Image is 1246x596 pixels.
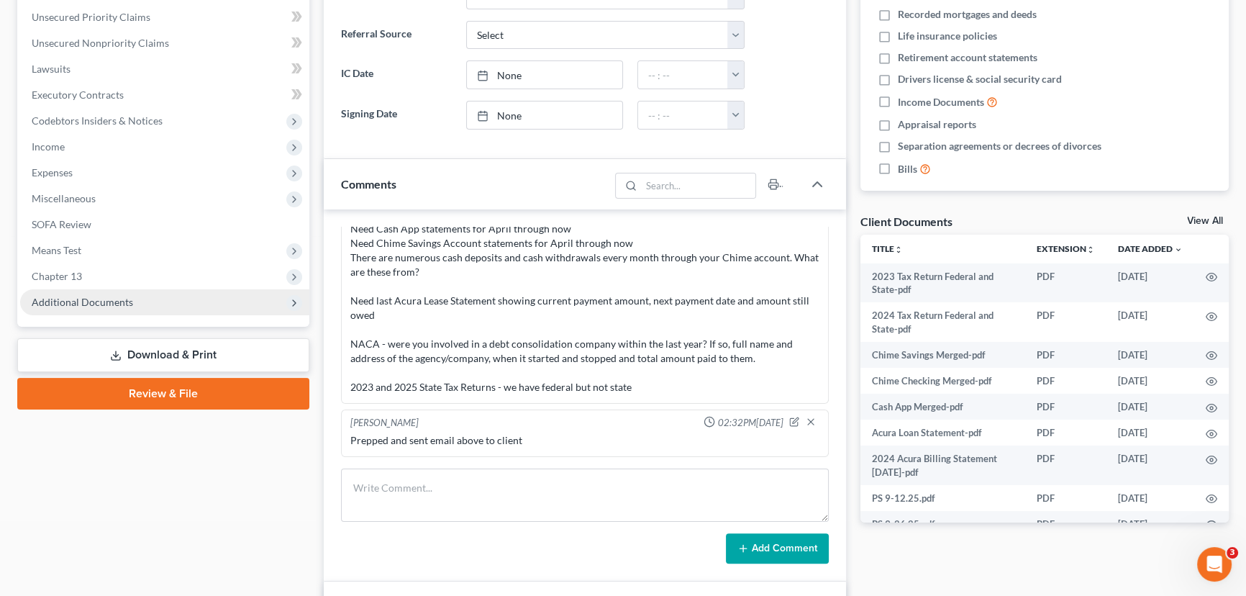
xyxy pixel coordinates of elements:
span: Income Documents [898,95,984,109]
iframe: Intercom live chat [1197,547,1232,582]
td: PDF [1025,485,1106,511]
a: Titleunfold_more [872,243,903,254]
span: Miscellaneous [32,192,96,204]
input: -- : -- [638,101,729,129]
span: Retirement account statements [898,50,1037,65]
span: Chapter 13 [32,270,82,282]
td: PDF [1025,394,1106,420]
span: Separation agreements or decrees of divorces [898,139,1101,153]
td: Chime Savings Merged-pdf [860,342,1026,368]
td: [DATE] [1106,368,1194,394]
td: PDF [1025,342,1106,368]
td: PDF [1025,511,1106,537]
span: Executory Contracts [32,89,124,101]
span: 3 [1227,547,1238,559]
a: Executory Contracts [20,82,309,108]
input: -- : -- [638,61,729,89]
div: [PERSON_NAME] [350,416,419,430]
td: Cash App Merged-pdf [860,394,1026,420]
td: 2024 Acura Billing Statement [DATE]-pdf [860,446,1026,485]
span: Unsecured Nonpriority Claims [32,37,169,49]
a: Download & Print [17,338,309,372]
td: PDF [1025,302,1106,342]
td: Acura Loan Statement-pdf [860,420,1026,446]
i: expand_more [1174,245,1183,254]
td: 2023 Tax Return Federal and State-pdf [860,263,1026,303]
td: [DATE] [1106,263,1194,303]
td: PS 9-26.25.pdf [860,511,1026,537]
td: [DATE] [1106,394,1194,420]
td: PDF [1025,263,1106,303]
span: 02:32PM[DATE] [718,416,783,430]
td: [DATE] [1106,485,1194,511]
a: View All [1187,216,1223,226]
td: [DATE] [1106,511,1194,537]
a: Extensionunfold_more [1037,243,1095,254]
a: Review & File [17,378,309,410]
td: PDF [1025,446,1106,485]
span: Bills [898,162,917,176]
td: [DATE] [1106,302,1194,342]
span: Additional Documents [32,296,133,308]
span: Appraisal reports [898,117,976,132]
i: unfold_more [1086,245,1095,254]
span: Lawsuits [32,63,71,75]
a: Date Added expand_more [1118,243,1183,254]
label: Signing Date [334,101,459,130]
a: None [467,101,622,129]
td: 2024 Tax Return Federal and State-pdf [860,302,1026,342]
td: PDF [1025,368,1106,394]
label: IC Date [334,60,459,89]
a: None [467,61,622,89]
td: [DATE] [1106,420,1194,446]
td: PS 9-12.25.pdf [860,485,1026,511]
td: [DATE] [1106,446,1194,485]
a: Lawsuits [20,56,309,82]
a: Unsecured Nonpriority Claims [20,30,309,56]
i: unfold_more [894,245,903,254]
span: Comments [341,177,396,191]
span: Income [32,140,65,153]
div: I have had the chance to go through everything and still need some items and have a few questions... [350,107,819,394]
span: Unsecured Priority Claims [32,11,150,23]
td: Chime Checking Merged-pdf [860,368,1026,394]
td: PDF [1025,420,1106,446]
div: Prepped and sent email above to client [350,433,819,448]
span: Means Test [32,244,81,256]
span: Recorded mortgages and deeds [898,7,1037,22]
label: Referral Source [334,21,459,50]
a: SOFA Review [20,212,309,238]
span: SOFA Review [32,218,91,230]
td: [DATE] [1106,342,1194,368]
span: Codebtors Insiders & Notices [32,114,163,127]
span: Drivers license & social security card [898,72,1062,86]
span: Expenses [32,166,73,179]
a: Unsecured Priority Claims [20,4,309,30]
button: Add Comment [726,533,829,564]
input: Search... [641,173,755,198]
div: Client Documents [860,214,952,229]
span: Life insurance policies [898,29,997,43]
